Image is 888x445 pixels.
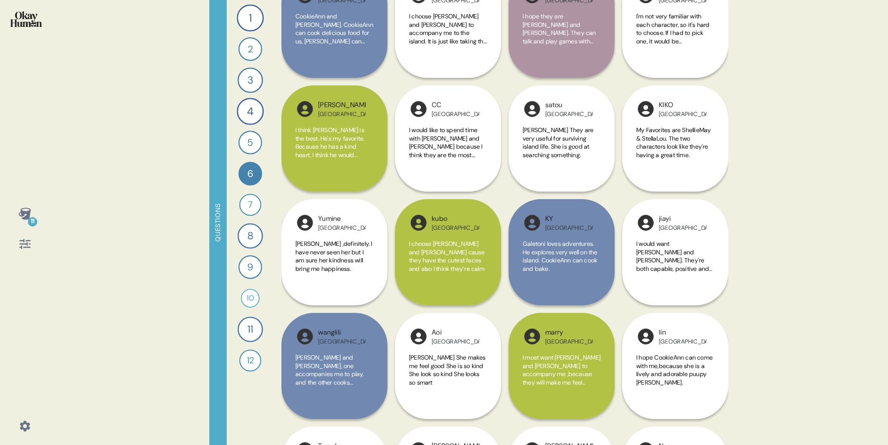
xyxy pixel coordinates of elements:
[523,12,596,70] span: I hope they are [PERSON_NAME] and [PERSON_NAME]. They can talk and play games with me, so we can ...
[318,110,366,118] div: [GEOGRAPHIC_DATA]
[636,126,711,159] span: My Favorites are ShellieMay & StellaLou. The two characters look like they're having a great time.
[318,327,366,338] div: wanglili
[296,12,373,70] span: CookieAnn and [PERSON_NAME]. CookieAnn can cook delicious food for us, [PERSON_NAME] can play mus...
[432,338,479,345] div: [GEOGRAPHIC_DATA]
[545,100,593,110] div: satou
[659,214,707,224] div: jiayi
[238,223,263,249] div: 8
[238,162,262,185] div: 6
[238,37,262,61] div: 2
[523,213,542,232] img: l1ibTKarBSWXLOhlfT5LxFP+OttMJpPJZDKZTCbz9PgHEggSPYjZSwEAAAAASUVORK5CYII=
[432,327,479,338] div: Aoi
[239,194,262,216] div: 7
[409,213,428,232] img: l1ibTKarBSWXLOhlfT5LxFP+OttMJpPJZDKZTCbz9PgHEggSPYjZSwEAAAAASUVORK5CYII=
[238,255,262,279] div: 9
[659,327,707,338] div: lin
[659,110,707,118] div: [GEOGRAPHIC_DATA]
[409,126,483,167] span: I would like to spend time with [PERSON_NAME] and [PERSON_NAME] because I think they are the most...
[409,327,428,346] img: l1ibTKarBSWXLOhlfT5LxFP+OttMJpPJZDKZTCbz9PgHEggSPYjZSwEAAAAASUVORK5CYII=
[239,350,262,372] div: 12
[409,12,487,62] span: I choose [PERSON_NAME] and [PERSON_NAME] to accompany me to the island. It is just like taking th...
[523,240,598,273] span: Galetoni loves adventures. He explores very well on the island. CookieAnn can cook and bake.
[241,289,260,308] div: 10
[523,100,542,118] img: l1ibTKarBSWXLOhlfT5LxFP+OttMJpPJZDKZTCbz9PgHEggSPYjZSwEAAAAASUVORK5CYII=
[636,100,655,118] img: l1ibTKarBSWXLOhlfT5LxFP+OttMJpPJZDKZTCbz9PgHEggSPYjZSwEAAAAASUVORK5CYII=
[28,217,37,227] div: 11
[409,240,485,273] span: I choose [PERSON_NAME] and [PERSON_NAME] cause they have the cutest faces and also I think they’r...
[636,12,710,62] span: I'm not very familiar with each character, so it's hard to choose. If I had to pick one, it would...
[659,338,707,345] div: [GEOGRAPHIC_DATA]
[318,224,366,232] div: [GEOGRAPHIC_DATA]
[237,4,263,31] div: 1
[545,327,593,338] div: marry
[238,131,262,154] div: 5
[545,110,593,118] div: [GEOGRAPHIC_DATA]
[237,98,263,125] div: 4
[659,224,707,232] div: [GEOGRAPHIC_DATA]
[636,327,655,346] img: l1ibTKarBSWXLOhlfT5LxFP+OttMJpPJZDKZTCbz9PgHEggSPYjZSwEAAAAASUVORK5CYII=
[545,214,593,224] div: KY
[238,317,263,342] div: 11
[432,110,479,118] div: [GEOGRAPHIC_DATA]
[409,353,486,386] span: [PERSON_NAME] She makes me feel good She is so kind She look so kind She looks so smart
[296,100,314,118] img: l1ibTKarBSWXLOhlfT5LxFP+OttMJpPJZDKZTCbz9PgHEggSPYjZSwEAAAAASUVORK5CYII=
[296,240,372,273] span: [PERSON_NAME] ,definitely. I have never seen her but I am sure her kindness will bring me happiness.
[432,214,479,224] div: kubo
[659,100,707,110] div: KIKO
[318,338,366,345] div: [GEOGRAPHIC_DATA]
[296,213,314,232] img: l1ibTKarBSWXLOhlfT5LxFP+OttMJpPJZDKZTCbz9PgHEggSPYjZSwEAAAAASUVORK5CYII=
[523,353,600,395] span: I most want [PERSON_NAME] and [PERSON_NAME] to accompany me ,because they will make me feel happy
[636,353,713,386] span: I hope CookieAnn can come with me,because she is a lively and adorable puupy [PERSON_NAME].
[545,224,593,232] div: [GEOGRAPHIC_DATA]
[296,353,364,395] span: [PERSON_NAME] and [PERSON_NAME], one accompanies me to play, and the other cooks delicious food.
[523,126,593,159] span: [PERSON_NAME] They are very useful for surviving island life. She is good at searching something.
[409,100,428,118] img: l1ibTKarBSWXLOhlfT5LxFP+OttMJpPJZDKZTCbz9PgHEggSPYjZSwEAAAAASUVORK5CYII=
[432,224,479,232] div: [GEOGRAPHIC_DATA]
[296,126,364,167] span: I think [PERSON_NAME] is the best. He's my favorite. Because he has a kind heart, I think he woul...
[296,327,314,346] img: l1ibTKarBSWXLOhlfT5LxFP+OttMJpPJZDKZTCbz9PgHEggSPYjZSwEAAAAASUVORK5CYII=
[318,100,366,110] div: [PERSON_NAME]
[10,11,42,27] img: okayhuman.3b1b6348.png
[523,327,542,346] img: l1ibTKarBSWXLOhlfT5LxFP+OttMJpPJZDKZTCbz9PgHEggSPYjZSwEAAAAASUVORK5CYII=
[238,67,263,93] div: 3
[318,214,366,224] div: Yumine
[636,240,712,281] span: I would want [PERSON_NAME] and [PERSON_NAME]. They're both capable, positive and beautiful kids.
[636,213,655,232] img: l1ibTKarBSWXLOhlfT5LxFP+OttMJpPJZDKZTCbz9PgHEggSPYjZSwEAAAAASUVORK5CYII=
[432,100,479,110] div: CC
[545,338,593,345] div: [GEOGRAPHIC_DATA]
